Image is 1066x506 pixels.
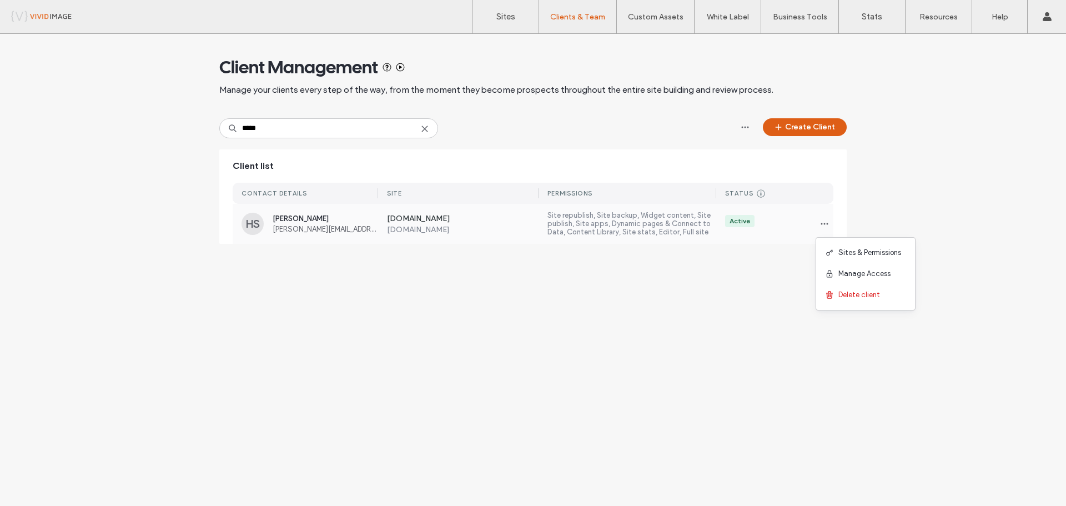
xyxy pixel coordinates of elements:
[273,225,378,233] span: [PERSON_NAME][EMAIL_ADDRESS][DOMAIN_NAME]
[725,189,753,197] div: STATUS
[763,118,847,136] button: Create Client
[547,211,716,237] label: Site republish, Site backup, Widget content, Site publish, Site apps, Dynamic pages & Connect to ...
[838,247,901,258] span: Sites & Permissions
[730,216,750,226] div: Active
[233,160,274,172] span: Client list
[992,12,1008,22] label: Help
[919,12,958,22] label: Resources
[628,12,683,22] label: Custom Assets
[387,214,539,225] label: [DOMAIN_NAME]
[273,214,378,223] span: [PERSON_NAME]
[550,12,605,22] label: Clients & Team
[547,189,592,197] div: PERMISSIONS
[773,12,827,22] label: Business Tools
[219,56,378,78] span: Client Management
[25,8,48,18] span: Help
[233,204,833,244] a: HS[PERSON_NAME][PERSON_NAME][EMAIL_ADDRESS][DOMAIN_NAME][DOMAIN_NAME][DOMAIN_NAME]Site republish,...
[242,213,264,235] div: HS
[496,12,515,22] label: Sites
[838,268,891,279] span: Manage Access
[387,225,539,234] label: [DOMAIN_NAME]
[242,189,307,197] div: CONTACT DETAILS
[219,84,773,96] span: Manage your clients every step of the way, from the moment they become prospects throughout the e...
[838,289,880,300] span: Delete client
[862,12,882,22] label: Stats
[387,189,402,197] div: SITE
[707,12,749,22] label: White Label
